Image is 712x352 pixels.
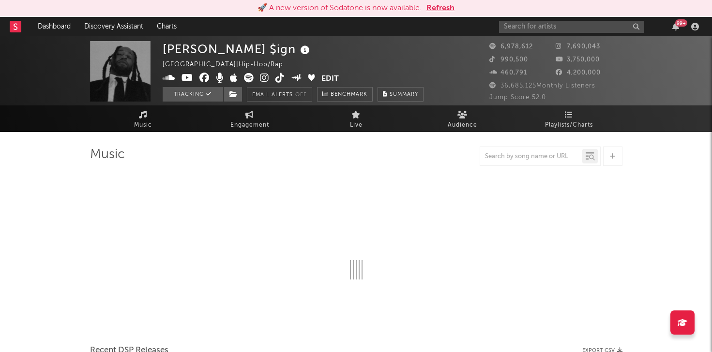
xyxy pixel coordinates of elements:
a: Charts [150,17,183,36]
button: Email AlertsOff [247,87,312,102]
span: Summary [390,92,418,97]
span: Jump Score: 52.0 [489,94,546,101]
button: Edit [321,73,339,85]
span: 4,200,000 [556,70,601,76]
div: 🚀 A new version of Sodatone is now available. [258,2,422,14]
a: Live [303,105,409,132]
span: Playlists/Charts [545,119,593,131]
input: Search for artists [499,21,644,33]
span: Audience [448,119,477,131]
span: Live [350,119,363,131]
span: Benchmark [331,89,367,101]
span: 7,690,043 [556,44,600,50]
a: Discovery Assistant [77,17,150,36]
button: 99+ [672,23,679,30]
a: Audience [409,105,516,132]
em: Off [295,92,307,98]
div: [PERSON_NAME] $ign [163,41,312,57]
a: Dashboard [31,17,77,36]
div: [GEOGRAPHIC_DATA] | Hip-Hop/Rap [163,59,294,71]
input: Search by song name or URL [480,153,582,161]
a: Playlists/Charts [516,105,622,132]
a: Engagement [197,105,303,132]
span: Engagement [230,119,269,131]
span: 36,685,125 Monthly Listeners [489,83,595,89]
button: Refresh [426,2,454,14]
span: 460,791 [489,70,527,76]
span: 3,750,000 [556,57,600,63]
div: 99 + [675,19,687,27]
a: Music [90,105,197,132]
button: Summary [378,87,424,102]
span: 990,500 [489,57,528,63]
span: Music [134,119,152,131]
a: Benchmark [317,87,373,102]
button: Tracking [163,87,223,102]
span: 6,978,612 [489,44,533,50]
